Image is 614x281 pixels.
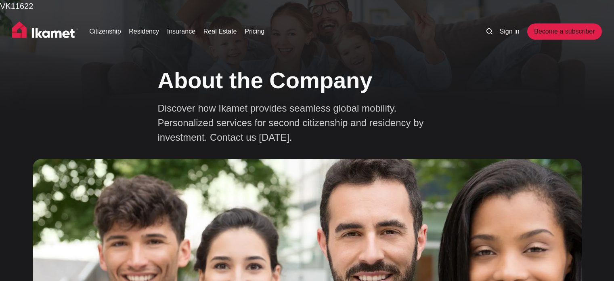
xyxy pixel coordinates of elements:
img: Ikamet home [12,21,78,42]
a: Real Estate [203,27,237,36]
a: Become a subscriber [527,23,601,40]
h1: About the Company [158,67,457,94]
a: Insurance [167,27,195,36]
a: Residency [129,27,159,36]
p: Discover how Ikamet provides seamless global mobility. Personalized services for second citizensh... [158,101,440,145]
a: Citizenship [89,27,121,36]
a: Pricing [245,27,264,36]
a: Sign in [500,27,520,36]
